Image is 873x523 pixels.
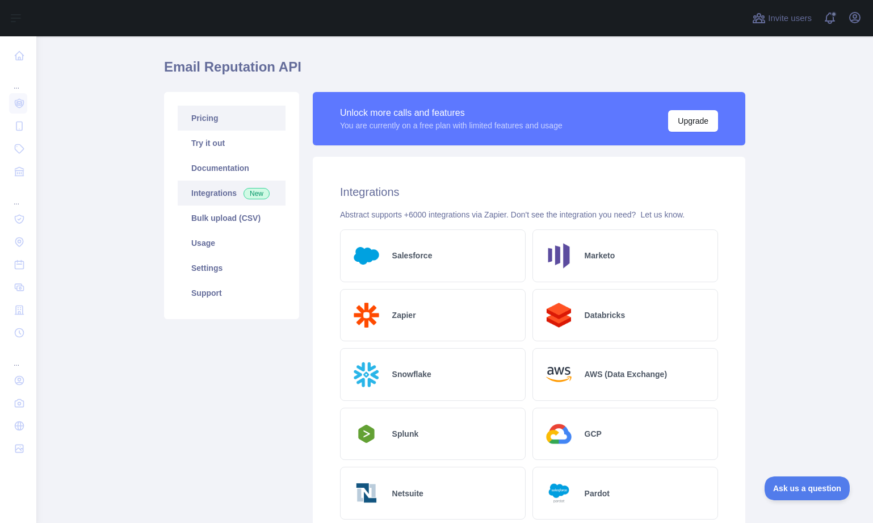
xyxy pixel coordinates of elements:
img: Logo [350,299,383,332]
img: Logo [542,476,576,510]
h2: AWS (Data Exchange) [585,369,667,380]
h2: Salesforce [392,250,433,261]
a: Support [178,281,286,306]
h2: Integrations [340,184,718,200]
a: Usage [178,231,286,256]
h1: Email Reputation API [164,58,745,85]
div: You are currently on a free plan with limited features and usage [340,120,563,131]
h2: Databricks [585,309,626,321]
img: Logo [542,358,576,391]
a: Try it out [178,131,286,156]
h2: Snowflake [392,369,431,380]
button: Upgrade [668,110,718,132]
a: Pricing [178,106,286,131]
span: Invite users [768,12,812,25]
a: Bulk upload (CSV) [178,206,286,231]
a: Integrations New [178,181,286,206]
img: Logo [350,476,383,510]
h2: GCP [585,428,602,440]
h2: Zapier [392,309,416,321]
h2: Netsuite [392,488,423,499]
div: ... [9,345,27,368]
div: Abstract supports +6000 integrations via Zapier. Don't see the integration you need? [340,209,718,220]
div: ... [9,68,27,91]
img: Logo [542,299,576,332]
span: New [244,188,270,199]
button: Invite users [750,9,814,27]
img: Logo [350,239,383,273]
h2: Marketo [585,250,615,261]
img: Logo [350,421,383,446]
h2: Splunk [392,428,419,440]
button: Let us know. [640,209,685,220]
img: Logo [542,417,576,451]
a: Settings [178,256,286,281]
a: Documentation [178,156,286,181]
h2: Pardot [585,488,610,499]
div: Unlock more calls and features [340,106,563,120]
img: Logo [350,358,383,391]
iframe: Toggle Customer Support [765,476,850,500]
img: Logo [542,239,576,273]
div: ... [9,184,27,207]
